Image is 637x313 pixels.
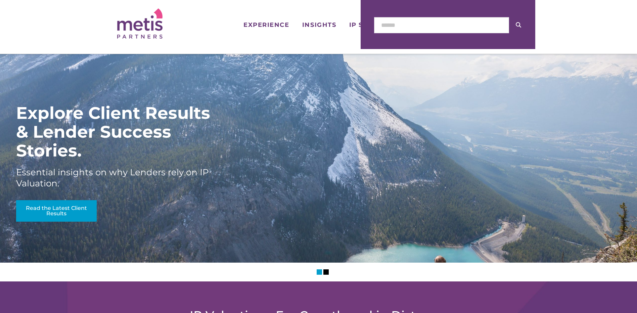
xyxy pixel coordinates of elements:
span: Experience [243,22,289,28]
div: Essential insights on why Lenders rely on IP Valuation. [16,167,218,189]
li: Slider Page 1 [317,269,322,275]
li: Slider Page 2 [323,269,329,275]
img: Metis Partners [117,8,163,39]
div: Explore Client Results & Lender Success Stories. [16,104,218,160]
a: Read the Latest Client Results [16,200,97,222]
span: IP Sales [349,22,381,28]
span: Insights [302,22,336,28]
